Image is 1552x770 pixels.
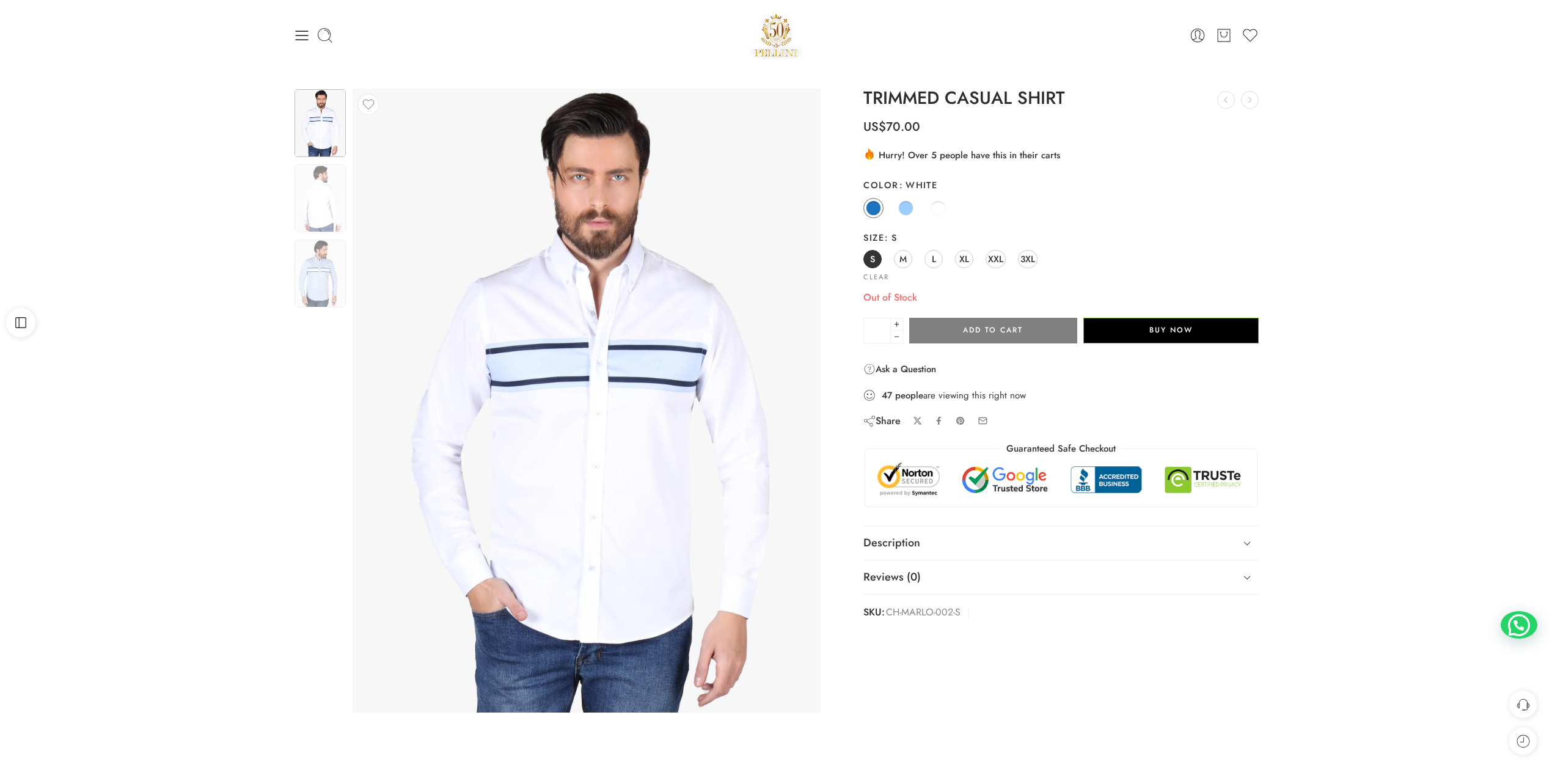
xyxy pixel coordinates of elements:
[863,250,882,268] a: S
[863,89,1259,108] h1: TRIMMED CASUAL SHIRT
[874,461,1248,497] img: Trust
[295,164,346,232] img: Artboard 2-01 (1)
[932,251,936,267] span: L
[863,604,885,621] strong: SKU:
[886,604,961,621] span: CH-MARLO-002-S
[913,416,922,425] a: Share on X
[934,416,943,425] a: Share on Facebook
[959,251,969,267] span: XL
[1215,27,1232,44] a: Cart
[988,251,1003,267] span: XXL
[978,416,988,426] a: Email to your friends
[1189,27,1206,44] a: Login / Register
[863,118,920,136] bdi: 70.00
[863,526,1259,560] a: Description
[863,318,891,343] input: Product quantity
[884,231,897,244] span: S
[1242,27,1259,44] a: Wishlist
[899,178,938,191] span: White
[899,251,907,267] span: M
[863,179,1259,191] label: Color
[1083,318,1259,343] button: Buy Now
[1020,251,1035,267] span: 3XL
[863,274,889,280] a: Clear options
[1018,250,1038,268] a: 3XL
[863,232,1259,244] label: Size
[895,389,923,402] strong: people
[986,250,1006,268] a: XXL
[353,89,821,713] img: ch-marlo-002-scaled-1.webp
[870,251,875,267] span: S
[863,362,936,376] a: Ask a Question
[863,118,886,136] span: US$
[956,416,965,426] a: Pin on Pinterest
[295,89,346,157] img: Artboard 2-01 (1)
[955,250,973,268] a: XL
[750,9,802,61] img: Pellini
[863,290,1259,306] p: Out of Stock
[882,389,892,402] strong: 47
[863,147,1259,162] div: Hurry! Over 5 people have this in their carts
[863,560,1259,595] a: Reviews (0)
[1000,442,1122,455] legend: Guaranteed Safe Checkout
[909,318,1077,343] button: Add to cart
[863,414,901,428] div: Share
[353,89,821,713] a: Artboard 2-01 (1)
[295,240,346,307] img: Artboard 2-01 (1)
[894,250,912,268] a: M
[863,389,1259,402] div: are viewing this right now
[924,250,943,268] a: L
[750,9,802,61] a: Pellini -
